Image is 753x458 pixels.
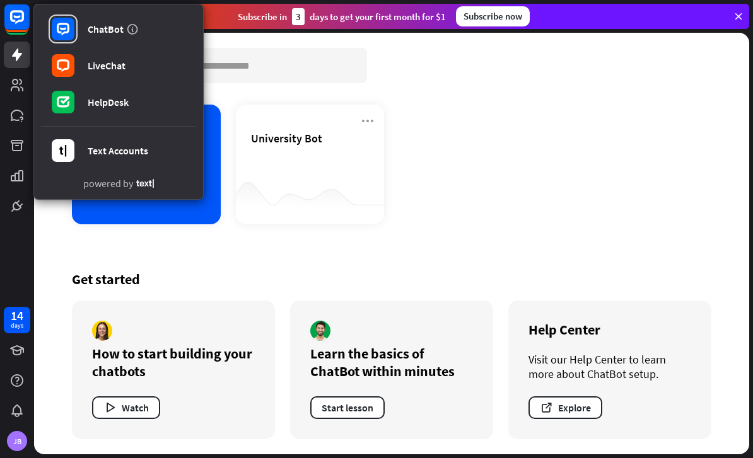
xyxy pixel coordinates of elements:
[528,352,691,381] div: Visit our Help Center to learn more about ChatBot setup.
[310,396,385,419] button: Start lesson
[11,310,23,321] div: 14
[251,131,322,146] span: University Bot
[292,8,305,25] div: 3
[72,270,711,288] div: Get started
[456,6,530,26] div: Subscribe now
[310,345,473,380] div: Learn the basics of ChatBot within minutes
[92,345,255,380] div: How to start building your chatbots
[7,431,27,451] div: JB
[92,396,160,419] button: Watch
[528,396,602,419] button: Explore
[238,8,446,25] div: Subscribe in days to get your first month for $1
[92,321,112,341] img: author
[11,321,23,330] div: days
[4,307,30,333] a: 14 days
[528,321,691,338] div: Help Center
[10,5,48,43] button: Open LiveChat chat widget
[310,321,330,341] img: author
